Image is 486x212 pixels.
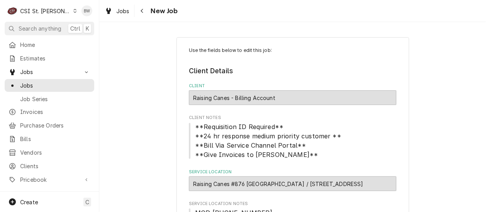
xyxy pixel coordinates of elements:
span: Jobs [20,68,79,76]
div: BW [81,5,92,16]
a: Jobs [102,5,133,17]
span: Clients [20,162,90,170]
a: Go to Pricebook [5,173,94,186]
span: Purchase Orders [20,121,90,129]
a: Purchase Orders [5,119,94,132]
span: Jobs [116,7,130,15]
button: Navigate back [136,5,149,17]
a: Job Series [5,93,94,105]
div: CSI St. [PERSON_NAME] [20,7,71,15]
span: Service Location Notes [189,201,396,207]
span: Ctrl [70,24,80,33]
a: Vendors [5,146,94,159]
span: New Job [149,6,178,16]
div: Raising Canes #876 Springfield / 3100 W White Oaks Dr, Springfield, IL 62704 [189,176,396,191]
legend: Client Details [189,66,396,76]
span: **Requisition ID Required** **24 hr response medium priority customer ** **Bill Via Service Chann... [195,123,341,159]
a: Invoices [5,105,94,118]
span: Pricebook [20,176,79,184]
span: Home [20,41,90,49]
span: Client Notes [189,122,396,159]
span: K [86,24,89,33]
span: Client Notes [189,115,396,121]
span: Bills [20,135,90,143]
a: Reports [5,188,94,200]
a: Clients [5,160,94,172]
label: Client [189,83,396,89]
span: Search anything [19,24,61,33]
div: Client [189,83,396,105]
span: Vendors [20,148,90,157]
span: Jobs [20,81,90,90]
a: Estimates [5,52,94,65]
a: Go to Jobs [5,65,94,78]
span: Create [20,199,38,205]
button: Search anythingCtrlK [5,22,94,35]
div: Service Location [189,169,396,191]
a: Bills [5,133,94,145]
span: Invoices [20,108,90,116]
div: Client Notes [189,115,396,159]
div: Brad Wicks's Avatar [81,5,92,16]
a: Jobs [5,79,94,92]
p: Use the fields below to edit this job: [189,47,396,54]
div: C [7,5,18,16]
div: Raising Canes - Billing Account [189,90,396,105]
span: Reports [20,190,90,198]
div: CSI St. Louis's Avatar [7,5,18,16]
span: Estimates [20,54,90,62]
span: C [85,198,89,206]
span: Job Series [20,95,90,103]
label: Service Location [189,169,396,175]
a: Home [5,38,94,51]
